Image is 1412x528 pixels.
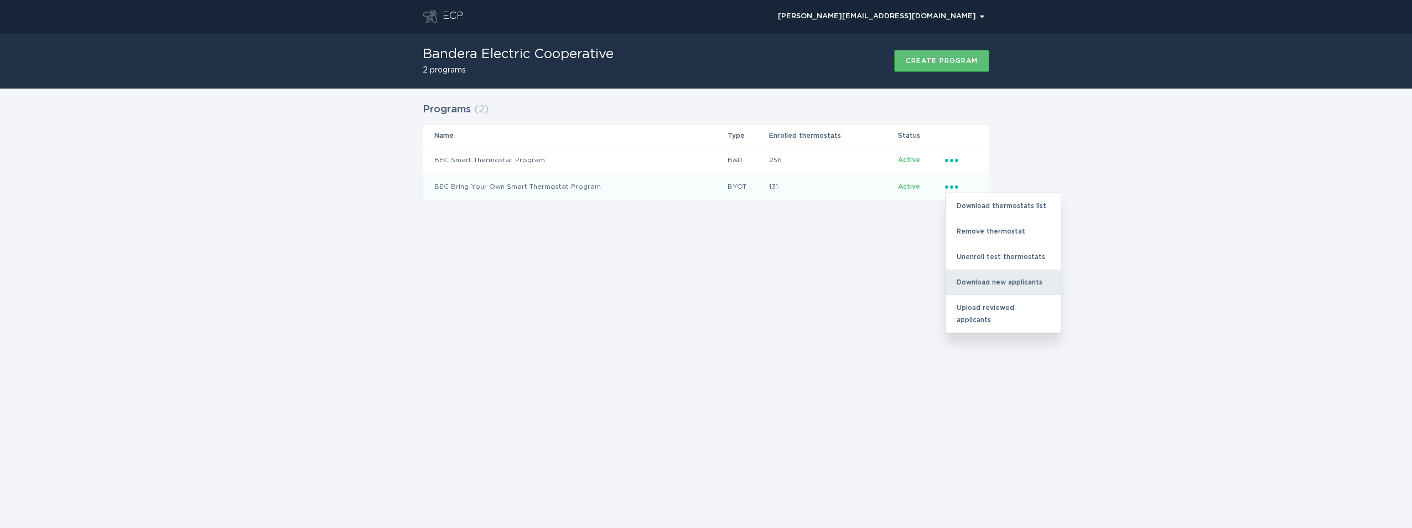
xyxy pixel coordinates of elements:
span: Active [898,183,920,190]
div: Download new applicants [946,270,1061,295]
h1: Bandera Electric Cooperative [423,48,614,61]
div: Popover menu [945,154,978,166]
div: ECP [443,10,463,23]
tr: ae16546651324272bfc7927687d2fa4e [423,173,989,200]
div: Remove thermostat [946,219,1061,244]
button: Open user account details [773,8,989,25]
button: Create program [894,50,989,72]
h2: Programs [423,100,471,120]
tr: f33ceaee3fcb4cf7af107bc98b93423d [423,147,989,173]
span: Active [898,157,920,163]
h2: 2 programs [423,66,614,74]
td: B&D [727,147,769,173]
div: Download thermostats list [946,193,1061,219]
th: Enrolled thermostats [769,125,898,147]
div: Popover menu [773,8,989,25]
th: Status [897,125,944,147]
button: Go to dashboard [423,10,437,23]
span: ( 2 ) [474,105,489,115]
td: 131 [769,173,898,200]
th: Name [423,125,727,147]
div: Create program [906,58,978,64]
div: Upload reviewed applicants [946,295,1061,333]
div: [PERSON_NAME][EMAIL_ADDRESS][DOMAIN_NAME] [778,13,984,20]
td: BEC Smart Thermostat Program [423,147,727,173]
div: Unenroll test thermostats [946,244,1061,270]
th: Type [727,125,769,147]
td: BYOT [727,173,769,200]
td: BEC Bring Your Own Smart Thermostat Program [423,173,727,200]
tr: Table Headers [423,125,989,147]
td: 256 [769,147,898,173]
